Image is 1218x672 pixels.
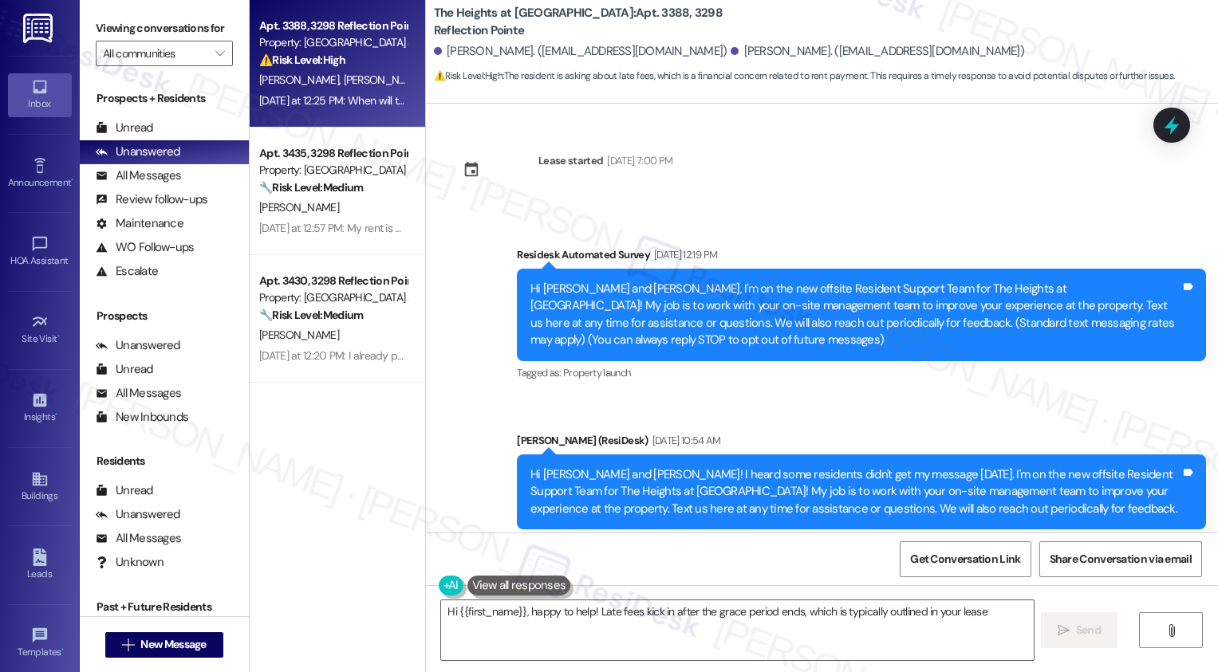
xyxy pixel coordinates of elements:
[900,541,1031,577] button: Get Conversation Link
[215,47,224,60] i: 
[23,14,56,43] img: ResiDesk Logo
[517,246,1206,269] div: Residesk Automated Survey
[517,361,1206,384] div: Tagged as:
[530,281,1181,349] div: Hi [PERSON_NAME] and [PERSON_NAME], I'm on the new offsite Resident Support Team for The Heights ...
[96,361,153,378] div: Unread
[96,409,188,426] div: New Inbounds
[103,41,207,66] input: All communities
[259,289,407,306] div: Property: [GEOGRAPHIC_DATA] at [GEOGRAPHIC_DATA]
[538,152,604,169] div: Lease started
[259,200,339,214] span: [PERSON_NAME]
[8,387,72,430] a: Insights •
[140,636,206,653] span: New Message
[8,544,72,587] a: Leads
[259,162,407,179] div: Property: [GEOGRAPHIC_DATA] at [GEOGRAPHIC_DATA]
[259,348,479,363] div: [DATE] at 12:20 PM: I already paid it this morning
[57,331,60,342] span: •
[1058,624,1070,637] i: 
[259,308,363,322] strong: 🔧 Risk Level: Medium
[8,73,72,116] a: Inbox
[259,328,339,342] span: [PERSON_NAME]
[259,18,407,34] div: Apt. 3388, 3298 Reflection Pointe
[96,16,233,41] label: Viewing conversations for
[96,191,207,208] div: Review follow-ups
[1039,541,1202,577] button: Share Conversation via email
[259,273,407,289] div: Apt. 3430, 3298 Reflection Pointe
[563,366,630,379] span: Property launch
[55,409,57,420] span: •
[96,482,153,499] div: Unread
[96,385,181,402] div: All Messages
[650,246,717,263] div: [DATE] 12:19 PM
[8,230,72,273] a: HOA Assistant
[96,554,164,571] div: Unknown
[96,530,181,547] div: All Messages
[1165,624,1177,637] i: 
[122,639,134,651] i: 
[80,599,249,615] div: Past + Future Residents
[441,600,1034,660] textarea: Hi {{first_name}}, happy to help! Late fees kick in after the grace period ends, which is typical...
[96,239,194,256] div: WO Follow-ups
[8,308,72,352] a: Site Visit •
[259,53,345,67] strong: ⚠️ Risk Level: High
[71,175,73,186] span: •
[1041,612,1118,648] button: Send
[434,5,753,39] b: The Heights at [GEOGRAPHIC_DATA]: Apt. 3388, 3298 Reflection Pointe
[434,68,1175,84] span: : The resident is asking about late fees, which is a financial concern related to rent payment. T...
[80,308,249,324] div: Prospects
[96,120,153,136] div: Unread
[343,73,423,87] span: [PERSON_NAME]
[8,466,72,509] a: Buildings
[1076,622,1101,639] span: Send
[910,551,1020,568] span: Get Conversation Link
[96,215,183,232] div: Maintenance
[259,180,363,195] strong: 🔧 Risk Level: Medium
[96,506,180,523] div: Unanswered
[530,466,1181,517] div: Hi [PERSON_NAME] and [PERSON_NAME]! I heard some residents didn't get my message [DATE]. I'm on t...
[731,43,1024,60] div: [PERSON_NAME]. ([EMAIL_ADDRESS][DOMAIN_NAME])
[648,432,721,449] div: [DATE] 10:54 AM
[259,221,454,235] div: [DATE] at 12:57 PM: My rent is paid already
[96,167,181,184] div: All Messages
[259,73,344,87] span: [PERSON_NAME]
[603,152,672,169] div: [DATE] 7:00 PM
[80,90,249,107] div: Prospects + Residents
[259,93,486,108] div: [DATE] at 12:25 PM: When will the late fee kick in ?
[517,529,1206,552] div: Tagged as:
[61,644,64,655] span: •
[96,263,158,280] div: Escalate
[434,69,503,82] strong: ⚠️ Risk Level: High
[8,622,72,665] a: Templates •
[1050,551,1192,568] span: Share Conversation via email
[517,432,1206,454] div: [PERSON_NAME] (ResiDesk)
[80,453,249,470] div: Residents
[259,34,407,51] div: Property: [GEOGRAPHIC_DATA] at [GEOGRAPHIC_DATA]
[96,143,180,160] div: Unanswered
[105,632,223,658] button: New Message
[434,43,727,60] div: [PERSON_NAME]. ([EMAIL_ADDRESS][DOMAIN_NAME])
[96,337,180,354] div: Unanswered
[259,145,407,162] div: Apt. 3435, 3298 Reflection Pointe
